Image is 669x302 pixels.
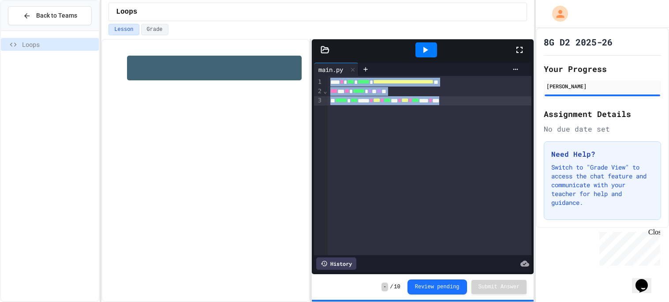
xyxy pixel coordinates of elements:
div: 2 [314,87,323,96]
div: [PERSON_NAME] [546,82,658,90]
h2: Assignment Details [544,108,661,120]
iframe: chat widget [632,267,660,293]
span: - [381,283,388,291]
span: Loops [22,40,95,49]
span: Loops [116,7,137,17]
p: Switch to "Grade View" to access the chat feature and communicate with your teacher for help and ... [551,163,654,207]
div: History [316,257,356,270]
span: 10 [394,283,400,291]
div: 1 [314,78,323,87]
div: No due date set [544,124,661,134]
div: main.py [314,63,359,76]
span: Fold line [323,87,327,94]
button: Submit Answer [471,280,527,294]
div: Chat with us now!Close [4,4,61,56]
iframe: chat widget [596,228,660,266]
button: Lesson [108,24,139,35]
h3: Need Help? [551,149,654,159]
button: Grade [141,24,168,35]
span: Back to Teams [36,11,77,20]
div: My Account [543,4,570,24]
button: Review pending [407,279,467,294]
button: Back to Teams [8,6,92,25]
span: Submit Answer [478,283,520,291]
h1: 8G D2 2025-26 [544,36,613,48]
span: / [390,283,393,291]
h2: Your Progress [544,63,661,75]
div: main.py [314,65,348,74]
div: 3 [314,96,323,106]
